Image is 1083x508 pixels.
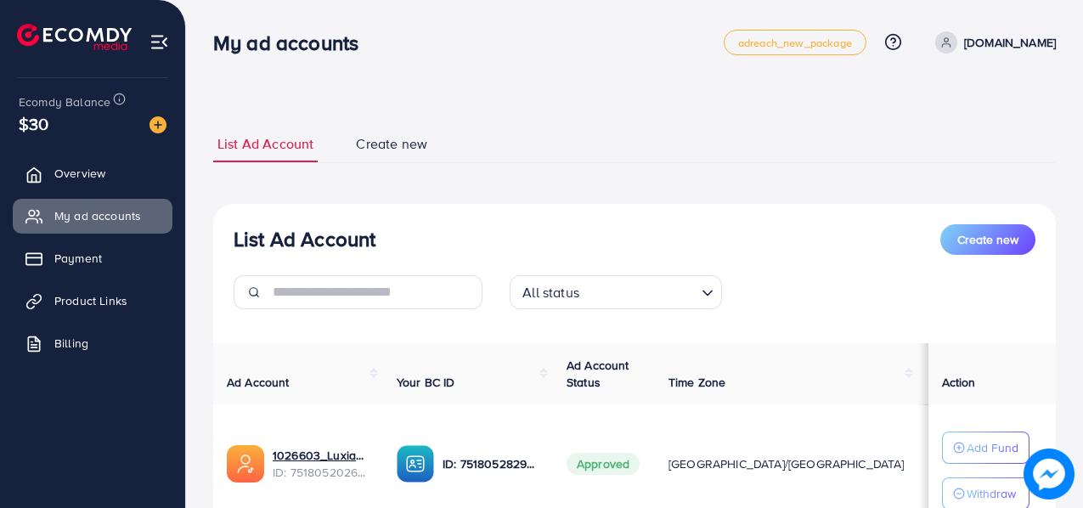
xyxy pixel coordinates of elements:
span: Payment [54,250,102,267]
img: image [1026,451,1071,496]
p: ID: 7518052829551181841 [443,454,539,474]
div: Search for option [510,275,722,309]
div: <span class='underline'>1026603_Luxia_1750433190642</span></br>7518052026253918226 [273,447,369,482]
span: Create new [957,231,1018,248]
span: Ecomdy Balance [19,93,110,110]
p: Add Fund [967,437,1018,458]
span: $30 [19,111,48,136]
img: ic-ba-acc.ded83a64.svg [397,445,434,483]
a: Product Links [13,284,172,318]
a: 1026603_Luxia_1750433190642 [273,447,369,464]
span: ID: 7518052026253918226 [273,464,369,481]
p: [DOMAIN_NAME] [964,32,1056,53]
span: Create new [356,134,427,154]
input: Search for option [584,277,695,305]
a: adreach_new_package [724,30,866,55]
button: Add Fund [942,432,1029,464]
span: Billing [54,335,88,352]
span: List Ad Account [217,134,313,154]
span: Action [942,374,976,391]
span: My ad accounts [54,207,141,224]
button: Create new [940,224,1035,255]
span: [GEOGRAPHIC_DATA]/[GEOGRAPHIC_DATA] [668,455,905,472]
span: All status [519,280,583,305]
span: Product Links [54,292,127,309]
span: Your BC ID [397,374,455,391]
span: Overview [54,165,105,182]
span: Approved [567,453,640,475]
span: Ad Account [227,374,290,391]
img: image [149,116,166,133]
h3: My ad accounts [213,31,372,55]
a: My ad accounts [13,199,172,233]
a: [DOMAIN_NAME] [928,31,1056,54]
a: Payment [13,241,172,275]
p: Withdraw [967,483,1016,504]
img: menu [149,32,169,52]
a: Billing [13,326,172,360]
span: adreach_new_package [738,37,852,48]
img: ic-ads-acc.e4c84228.svg [227,445,264,483]
a: Overview [13,156,172,190]
img: logo [17,24,132,50]
span: Time Zone [668,374,725,391]
h3: List Ad Account [234,227,375,251]
span: Ad Account Status [567,357,629,391]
